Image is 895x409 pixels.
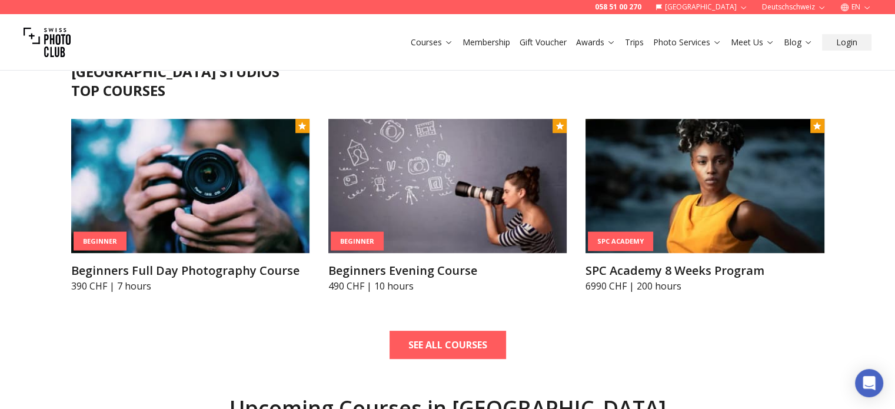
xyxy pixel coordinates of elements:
a: Awards [576,36,615,48]
a: Meet Us [731,36,774,48]
h3: Beginners Full Day Photography Course [71,262,310,279]
a: 058 51 00 270 [595,2,641,12]
button: Membership [458,34,515,51]
h2: TOP COURSES [71,81,824,100]
img: Swiss photo club [24,19,71,66]
p: 490 CHF | 10 hours [328,279,567,293]
div: Beginner [74,231,127,251]
a: Trips [625,36,644,48]
button: Meet Us [726,34,779,51]
h3: SPC Academy 8 Weeks Program [585,262,824,279]
button: Login [822,34,871,51]
p: 390 CHF | 7 hours [71,279,310,293]
img: SPC Academy 8 Weeks Program [585,119,824,253]
img: Beginners Full Day Photography Course [71,119,310,253]
button: Trips [620,34,648,51]
button: Awards [571,34,620,51]
button: Blog [779,34,817,51]
a: Beginners Evening CourseBeginnerBeginners Evening Course490 CHF | 10 hours [328,119,567,293]
h3: Beginners Evening Course [328,262,567,279]
div: SPC Academy [588,232,653,251]
a: SEE ALL COURSES [390,331,506,359]
div: Open Intercom Messenger [855,369,883,397]
a: Beginners Full Day Photography CourseBeginnerBeginners Full Day Photography Course390 CHF | 7 hours [71,119,310,293]
div: Beginner [331,231,384,251]
a: Gift Voucher [520,36,567,48]
button: Courses [406,34,458,51]
h2: [GEOGRAPHIC_DATA] STUDIOS [71,62,824,81]
button: Photo Services [648,34,726,51]
a: Courses [411,36,453,48]
button: Gift Voucher [515,34,571,51]
a: SPC Academy 8 Weeks ProgramSPC AcademySPC Academy 8 Weeks Program6990 CHF | 200 hours [585,119,824,293]
a: Photo Services [653,36,721,48]
b: SEE ALL COURSES [408,338,487,352]
a: Blog [784,36,813,48]
img: Beginners Evening Course [328,119,567,253]
a: Membership [463,36,510,48]
p: 6990 CHF | 200 hours [585,279,824,293]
